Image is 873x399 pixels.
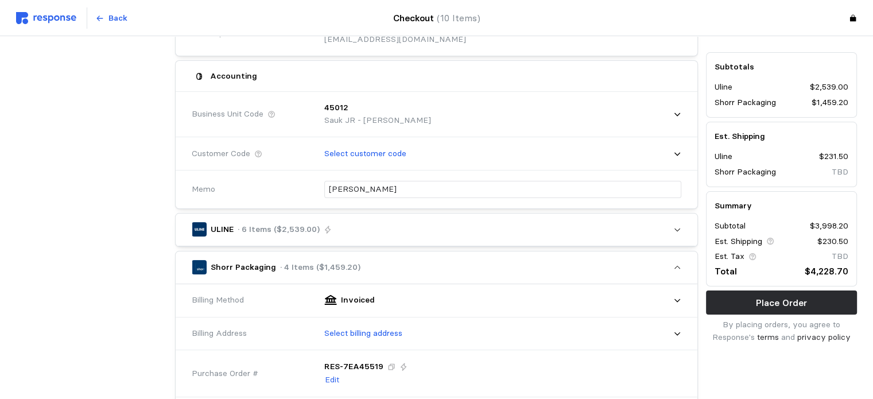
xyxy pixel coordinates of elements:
[341,294,375,307] p: Invoiced
[325,374,339,386] p: Edit
[715,130,848,142] h5: Est. Shipping
[819,151,848,164] p: $231.50
[280,261,360,274] p: · 4 Items ($1,459.20)
[329,181,677,198] input: What are these orders for?
[715,220,746,233] p: Subtotal
[715,265,737,279] p: Total
[715,151,732,164] p: Uline
[192,108,263,121] span: Business Unit Code
[192,327,247,340] span: Billing Address
[756,296,807,310] p: Place Order
[324,114,431,127] p: Sauk JR - [PERSON_NAME]
[238,223,320,236] p: · 6 Items ($2,539.00)
[715,96,776,109] p: Shorr Packaging
[715,166,776,179] p: Shorr Packaging
[176,214,697,246] button: ULINE· 6 Items ($2,539.00)
[324,361,383,373] p: RES-7EA45519
[192,148,250,160] span: Customer Code
[108,12,127,25] p: Back
[706,291,857,315] button: Place Order
[89,7,134,29] button: Back
[715,200,848,212] h5: Summary
[393,11,480,25] h4: Checkout
[715,61,848,73] h5: Subtotals
[715,82,732,94] p: Uline
[715,250,744,263] p: Est. Tax
[16,12,76,24] img: svg%3e
[324,148,406,160] p: Select customer code
[324,33,466,46] p: [EMAIL_ADDRESS][DOMAIN_NAME]
[176,251,697,284] button: Shorr Packaging· 4 Items ($1,459.20)
[812,96,848,109] p: $1,459.20
[211,223,234,236] p: ULINE
[817,235,848,248] p: $230.50
[805,265,848,279] p: $4,228.70
[832,250,848,263] p: TBD
[192,183,215,196] span: Memo
[757,332,779,342] a: terms
[706,319,857,344] p: By placing orders, you agree to Response's and
[810,220,848,233] p: $3,998.20
[192,294,244,307] span: Billing Method
[192,367,258,380] span: Purchase Order #
[324,102,348,114] p: 45012
[210,70,257,82] h5: Accounting
[810,82,848,94] p: $2,539.00
[324,373,340,387] button: Edit
[324,327,402,340] p: Select billing address
[797,332,851,342] a: privacy policy
[211,261,276,274] p: Shorr Packaging
[437,13,480,24] span: (10 Items)
[715,235,762,248] p: Est. Shipping
[832,166,848,179] p: TBD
